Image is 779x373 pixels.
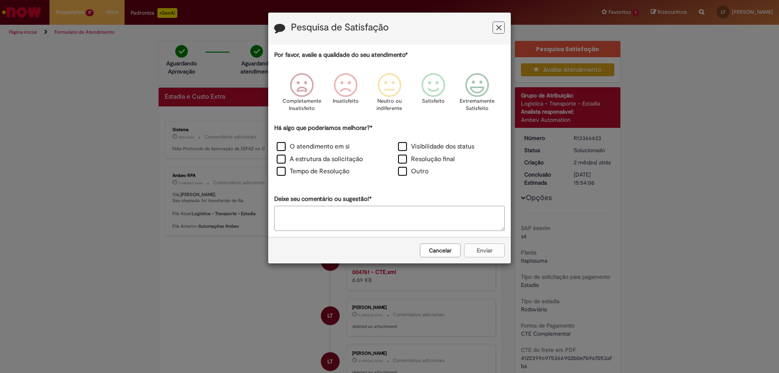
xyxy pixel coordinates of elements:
[277,155,363,164] label: A estrutura da solicitação
[369,67,410,123] div: Neutro ou indiferente
[281,67,322,123] div: Completamente Insatisfeito
[413,67,454,123] div: Satisfeito
[274,51,408,59] label: Por favor, avalie a qualidade do seu atendimento*
[274,124,505,179] div: Há algo que poderíamos melhorar?*
[420,244,461,257] button: Cancelar
[274,195,372,203] label: Deixe seu comentário ou sugestão!*
[277,167,349,176] label: Tempo de Resolução
[398,155,455,164] label: Resolução final
[456,67,498,123] div: Extremamente Satisfeito
[277,142,350,151] label: O atendimento em si
[333,97,359,105] p: Insatisfeito
[460,97,495,112] p: Extremamente Satisfeito
[422,97,445,105] p: Satisfeito
[398,142,474,151] label: Visibilidade dos status
[291,22,389,33] label: Pesquisa de Satisfação
[282,97,321,112] p: Completamente Insatisfeito
[325,67,366,123] div: Insatisfeito
[375,97,404,112] p: Neutro ou indiferente
[398,167,428,176] label: Outro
